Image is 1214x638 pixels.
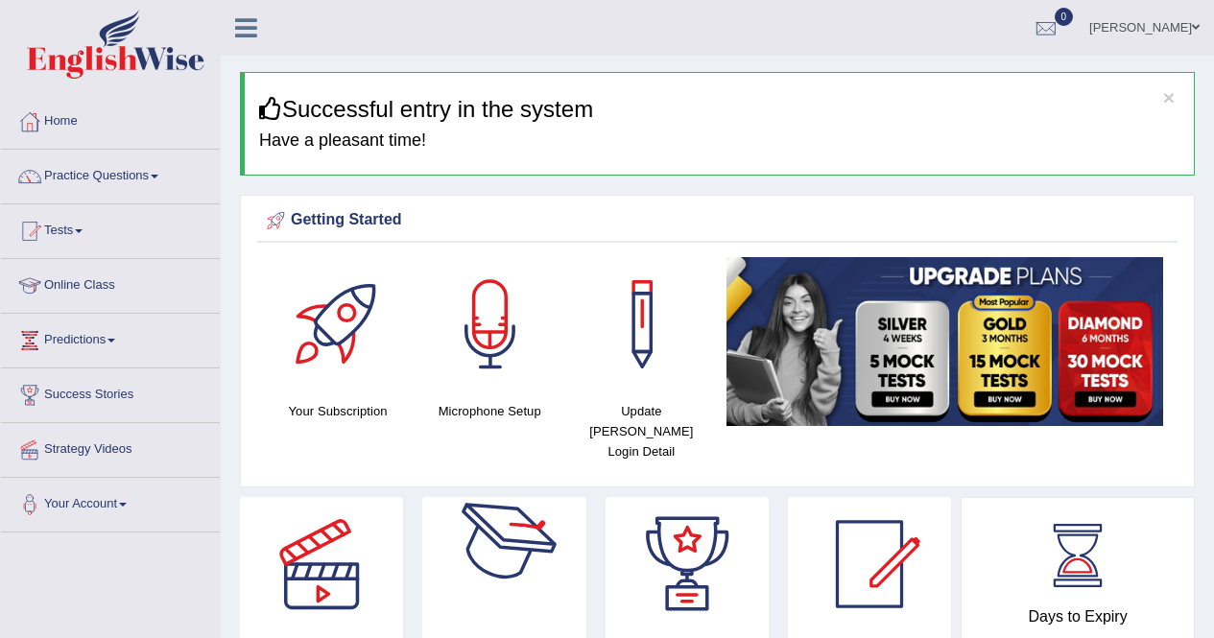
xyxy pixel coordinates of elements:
h4: Days to Expiry [983,608,1173,626]
h4: Microphone Setup [423,401,556,421]
button: × [1163,87,1175,107]
h4: Your Subscription [272,401,404,421]
div: Getting Started [262,206,1173,235]
a: Practice Questions [1,150,220,198]
a: Online Class [1,259,220,307]
a: Tests [1,204,220,252]
span: 0 [1055,8,1074,26]
a: Success Stories [1,368,220,416]
a: Home [1,95,220,143]
h4: Update [PERSON_NAME] Login Detail [575,401,707,461]
img: small5.jpg [726,257,1163,426]
a: Predictions [1,314,220,362]
h3: Successful entry in the system [259,97,1179,122]
a: Your Account [1,478,220,526]
a: Strategy Videos [1,423,220,471]
h4: Have a pleasant time! [259,131,1179,151]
